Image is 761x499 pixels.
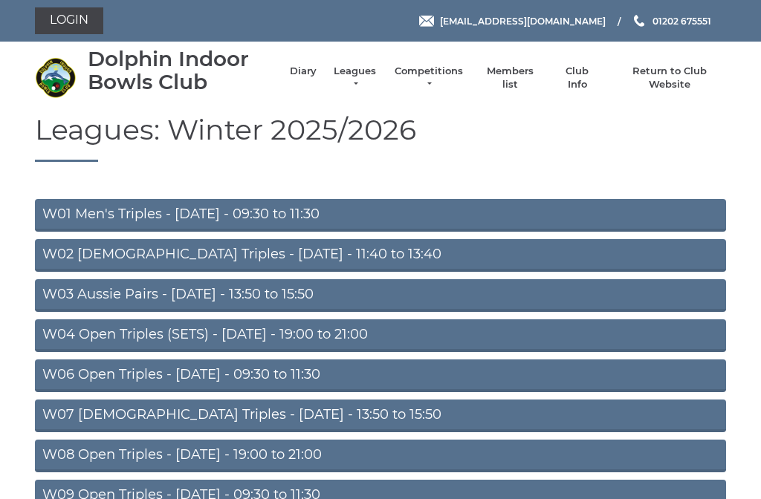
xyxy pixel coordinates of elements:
a: W01 Men's Triples - [DATE] - 09:30 to 11:30 [35,199,726,232]
span: [EMAIL_ADDRESS][DOMAIN_NAME] [440,15,606,26]
a: W08 Open Triples - [DATE] - 19:00 to 21:00 [35,440,726,472]
a: W04 Open Triples (SETS) - [DATE] - 19:00 to 21:00 [35,319,726,352]
a: Login [35,7,103,34]
a: W06 Open Triples - [DATE] - 09:30 to 11:30 [35,359,726,392]
div: Dolphin Indoor Bowls Club [88,48,275,94]
a: Return to Club Website [614,65,726,91]
span: 01202 675551 [652,15,711,26]
a: Club Info [556,65,599,91]
img: Phone us [634,15,644,27]
h1: Leagues: Winter 2025/2026 [35,114,726,163]
a: W07 [DEMOGRAPHIC_DATA] Triples - [DATE] - 13:50 to 15:50 [35,399,726,432]
a: W03 Aussie Pairs - [DATE] - 13:50 to 15:50 [35,279,726,312]
a: Phone us 01202 675551 [632,14,711,28]
a: Diary [290,65,317,78]
a: Leagues [331,65,378,91]
a: Members list [479,65,540,91]
a: Competitions [393,65,464,91]
img: Email [419,16,434,27]
img: Dolphin Indoor Bowls Club [35,57,76,98]
a: W02 [DEMOGRAPHIC_DATA] Triples - [DATE] - 11:40 to 13:40 [35,239,726,272]
a: Email [EMAIL_ADDRESS][DOMAIN_NAME] [419,14,606,28]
